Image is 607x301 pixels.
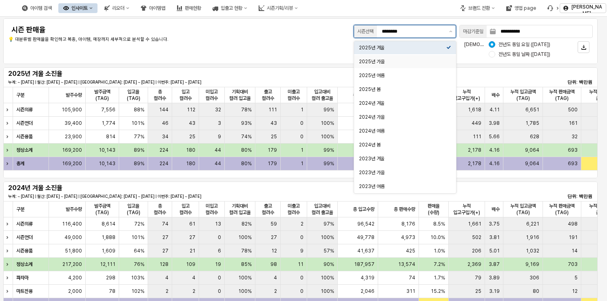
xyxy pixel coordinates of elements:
span: 5 [574,274,578,281]
strong: 시즌용품 [16,248,33,254]
strong: 시즌용품 [16,134,33,139]
span: 89% [134,160,144,167]
div: Menu item 6 [543,3,563,13]
span: 2,178 [468,147,481,153]
span: 0 [218,234,221,241]
span: 발주수량 [66,92,82,98]
span: 발주수량 [66,206,82,212]
span: 502 [472,234,481,241]
div: 인사이트 [58,3,97,13]
span: 693 [568,160,578,167]
span: 10.0% [430,234,445,241]
span: 1,888 [102,234,115,241]
div: 2025년 가을 [359,58,446,65]
span: 72% [134,221,144,227]
span: 49,778 [357,234,374,241]
span: 1,774 [102,120,115,126]
span: 101% [131,120,144,126]
strong: 파자마 [16,275,29,281]
span: 224 [160,160,168,167]
span: 814 [106,133,115,140]
span: 1.7% [434,274,445,281]
div: 아이템맵 [149,5,165,11]
span: 306 [529,274,539,281]
span: 2,000 [68,288,82,294]
div: 2024년 봄 [359,142,446,148]
span: 128 [160,261,168,268]
div: 2023년 가을 [359,169,446,176]
span: 총 입고수량 [353,206,374,212]
span: 9 [300,248,303,254]
span: 전년도 동일 날짜 ([DATE]) [498,51,550,58]
span: 1,609 [102,248,115,254]
span: 13,574 [398,261,415,268]
div: 아이템맵 [136,3,170,13]
span: 7,556 [101,106,115,113]
div: Expand row [3,271,14,284]
span: 49,000 [64,234,82,241]
span: 15.2% [431,288,445,294]
div: 2024년 가을 [359,114,446,120]
div: 리오더 [112,5,124,11]
span: 4,319 [361,274,374,281]
span: 85% [241,261,252,268]
span: 64% [134,248,144,254]
span: 100% [238,274,252,281]
span: 90% [323,261,334,268]
span: 41,637 [357,248,374,254]
span: 3 [218,120,221,126]
strong: 시즌언더 [16,235,33,240]
span: 구분 [16,206,24,212]
span: 2 [193,288,195,294]
div: Expand row [3,103,14,116]
div: 판매현황 [185,5,201,11]
span: 25 [271,133,277,140]
p: [PERSON_NAME] [571,4,603,17]
h4: 시즌 판매율 [11,26,248,34]
span: 입고 컬러수 [175,89,196,102]
span: 144 [159,106,168,113]
span: 298 [106,274,115,281]
span: 179 [268,160,277,167]
div: 2023년 겨울 [359,155,446,162]
span: 발주금액(TAG) [89,203,115,216]
span: 44 [215,160,221,167]
span: 74% [241,133,252,140]
span: 총 컬러수 [151,89,168,102]
span: 449 [472,120,481,126]
span: 43 [189,120,195,126]
span: 6,221 [526,221,539,227]
span: 39,400 [64,120,82,126]
div: Expand row [3,244,14,257]
span: 693 [568,147,578,153]
span: 누적 판매금액(TAG) [546,89,578,102]
div: Expand row [3,117,14,130]
span: 총 컬러수 [151,203,168,216]
span: 74 [409,274,415,281]
span: 80% [241,160,252,167]
span: 입고 컬러수 [175,203,196,216]
span: 4.11 [490,106,500,113]
div: 인사이트 [71,5,88,11]
span: 498 [568,221,578,227]
span: 500 [568,106,578,113]
span: 2 [301,221,303,227]
span: 76% [134,261,144,268]
div: 2024년 여름 [359,128,446,134]
span: 5.66 [489,133,500,140]
span: 1,785 [525,120,539,126]
div: 2024년 겨울 [359,100,446,106]
span: 4 [274,274,277,281]
h5: 2024년 겨울 소진율 [8,184,106,192]
p: 누계: ~ [DATE] | 월간: [DATE] ~ [DATE] | [GEOGRAPHIC_DATA]: [DATE] ~ [DATE] | 이번주: [DATE] ~ [DATE] [8,193,398,199]
span: 93% [241,120,252,126]
div: 판매현황 [172,3,206,13]
div: 2025년 봄 [359,86,446,93]
p: 누계: ~ [DATE] | 월간: [DATE] ~ [DATE] | [GEOGRAPHIC_DATA]: [DATE] ~ [DATE] | 이번주: [DATE] ~ [DATE] [8,79,398,85]
strong: 정상소계 [16,261,33,267]
span: 1,916 [526,234,539,241]
span: 206 [472,248,481,254]
span: 4 [192,274,195,281]
strong: 시즌의류 [16,107,33,113]
span: 224 [160,147,168,153]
